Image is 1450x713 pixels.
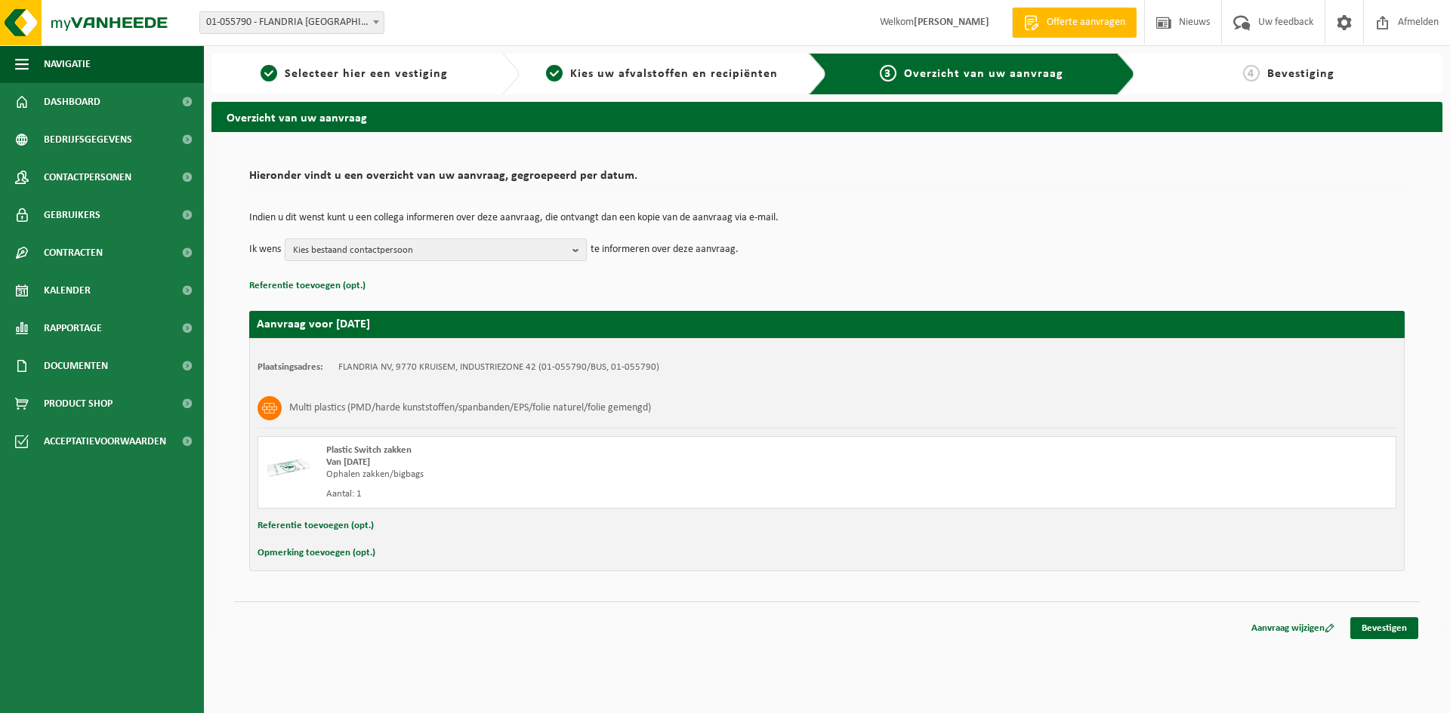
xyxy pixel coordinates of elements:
[326,445,412,455] span: Plastic Switch zakken
[44,385,113,423] span: Product Shop
[293,239,566,262] span: Kies bestaand contactpersoon
[44,234,103,272] span: Contracten
[326,488,887,500] div: Aantal: 1
[249,238,281,261] p: Ik wens
[44,83,100,121] span: Dashboard
[261,65,277,81] span: 1
[880,65,896,81] span: 3
[258,516,374,536] button: Referentie toevoegen (opt.)
[285,238,587,261] button: Kies bestaand contactpersoon
[326,457,370,467] strong: Van [DATE]
[44,423,166,460] span: Acceptatievoorwaarden
[44,309,102,347] span: Rapportage
[1240,617,1346,639] a: Aanvraag wijzigen
[904,68,1063,80] span: Overzicht van uw aanvraag
[44,196,100,234] span: Gebruikers
[1267,68,1334,80] span: Bevestiging
[200,12,384,33] span: 01-055790 - FLANDRIA NV - KRUISEM
[914,17,989,28] strong: [PERSON_NAME]
[1350,617,1418,639] a: Bevestigen
[1012,8,1137,38] a: Offerte aanvragen
[44,158,131,196] span: Contactpersonen
[199,11,384,34] span: 01-055790 - FLANDRIA NV - KRUISEM
[289,396,651,420] h3: Multi plastics (PMD/harde kunststoffen/spanbanden/EPS/folie naturel/folie gemengd)
[219,65,489,83] a: 1Selecteer hier een vestiging
[527,65,797,83] a: 2Kies uw afvalstoffen en recipiënten
[266,444,311,490] img: LP-SK-00500-LPE-16.png
[211,102,1442,131] h2: Overzicht van uw aanvraag
[326,469,887,481] div: Ophalen zakken/bigbags
[1243,65,1260,81] span: 4
[249,213,1405,223] p: Indien u dit wenst kunt u een collega informeren over deze aanvraag, die ontvangt dan een kopie v...
[249,276,366,296] button: Referentie toevoegen (opt.)
[44,121,132,158] span: Bedrijfsgegevens
[570,68,778,80] span: Kies uw afvalstoffen en recipiënten
[44,272,91,309] span: Kalender
[338,361,659,373] td: FLANDRIA NV, 9770 KRUISEM, INDUSTRIEZONE 42 (01-055790/BUS, 01-055790)
[591,238,739,261] p: te informeren over deze aanvraag.
[44,45,91,83] span: Navigatie
[44,347,108,385] span: Documenten
[285,68,448,80] span: Selecteer hier een vestiging
[258,543,375,563] button: Opmerking toevoegen (opt.)
[1043,15,1129,30] span: Offerte aanvragen
[546,65,563,81] span: 2
[258,362,323,372] strong: Plaatsingsadres:
[257,318,370,330] strong: Aanvraag voor [DATE]
[249,170,1405,190] h2: Hieronder vindt u een overzicht van uw aanvraag, gegroepeerd per datum.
